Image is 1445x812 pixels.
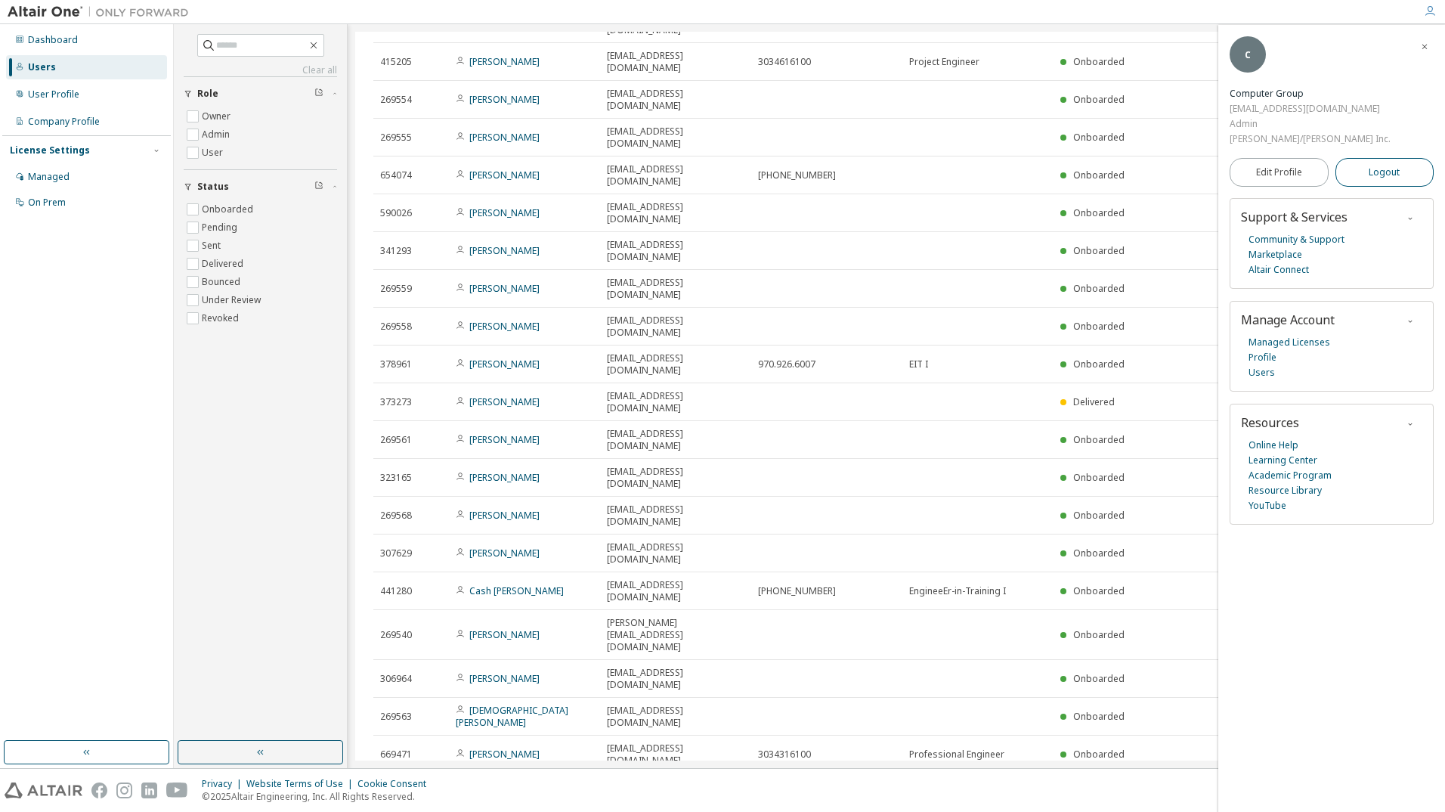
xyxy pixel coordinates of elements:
[380,711,412,723] span: 269563
[1073,672,1125,685] span: Onboarded
[314,88,323,100] span: Clear filter
[1249,232,1344,247] a: Community & Support
[758,56,811,68] span: 3034616100
[607,428,744,452] span: [EMAIL_ADDRESS][DOMAIN_NAME]
[469,672,540,685] a: [PERSON_NAME]
[1073,584,1125,597] span: Onboarded
[1249,453,1317,468] a: Learning Center
[456,704,568,729] a: [DEMOGRAPHIC_DATA][PERSON_NAME]
[184,77,337,110] button: Role
[197,88,218,100] span: Role
[1249,350,1276,365] a: Profile
[909,585,1006,597] span: EngineeEr-in-Training I
[1073,628,1125,641] span: Onboarded
[469,433,540,446] a: [PERSON_NAME]
[1073,93,1125,106] span: Onboarded
[5,783,82,798] img: altair_logo.svg
[469,584,564,597] a: Cash [PERSON_NAME]
[607,126,744,150] span: [EMAIL_ADDRESS][DOMAIN_NAME]
[1073,547,1125,559] span: Onboarded
[1241,209,1348,225] span: Support & Services
[166,783,188,798] img: youtube.svg
[1249,468,1332,483] a: Academic Program
[28,116,100,128] div: Company Profile
[607,742,744,767] span: [EMAIL_ADDRESS][DOMAIN_NAME]
[1073,282,1125,295] span: Onboarded
[314,181,323,193] span: Clear filter
[380,358,412,370] span: 378961
[1249,335,1330,350] a: Managed Licenses
[10,144,90,157] div: License Settings
[380,169,412,181] span: 654074
[380,207,412,219] span: 590026
[469,244,540,257] a: [PERSON_NAME]
[469,55,540,68] a: [PERSON_NAME]
[909,56,979,68] span: Project Engineer
[469,206,540,219] a: [PERSON_NAME]
[607,667,744,691] span: [EMAIL_ADDRESS][DOMAIN_NAME]
[1256,166,1302,178] span: Edit Profile
[246,778,357,790] div: Website Terms of Use
[380,94,412,106] span: 269554
[1230,158,1329,187] a: Edit Profile
[380,748,412,761] span: 669471
[202,200,256,218] label: Onboarded
[607,617,744,653] span: [PERSON_NAME][EMAIL_ADDRESS][DOMAIN_NAME]
[28,61,56,73] div: Users
[1073,710,1125,723] span: Onboarded
[607,201,744,225] span: [EMAIL_ADDRESS][DOMAIN_NAME]
[469,93,540,106] a: [PERSON_NAME]
[469,358,540,370] a: [PERSON_NAME]
[758,585,836,597] span: [PHONE_NUMBER]
[202,790,435,803] p: © 2025 Altair Engineering, Inc. All Rights Reserved.
[202,107,234,126] label: Owner
[469,471,540,484] a: [PERSON_NAME]
[607,50,744,74] span: [EMAIL_ADDRESS][DOMAIN_NAME]
[202,237,224,255] label: Sent
[1073,395,1115,408] span: Delivered
[1249,262,1309,277] a: Altair Connect
[202,273,243,291] label: Bounced
[1230,86,1391,101] div: Computer Group
[758,169,836,181] span: [PHONE_NUMBER]
[116,783,132,798] img: instagram.svg
[1073,131,1125,144] span: Onboarded
[184,64,337,76] a: Clear all
[1073,433,1125,446] span: Onboarded
[380,472,412,484] span: 323165
[607,352,744,377] span: [EMAIL_ADDRESS][DOMAIN_NAME]
[1073,320,1125,333] span: Onboarded
[607,390,744,414] span: [EMAIL_ADDRESS][DOMAIN_NAME]
[1073,206,1125,219] span: Onboarded
[91,783,107,798] img: facebook.svg
[1335,158,1434,187] button: Logout
[202,255,246,273] label: Delivered
[380,585,412,597] span: 441280
[909,748,1004,761] span: Professional Engineer
[1073,748,1125,761] span: Onboarded
[469,169,540,181] a: [PERSON_NAME]
[28,88,79,101] div: User Profile
[607,466,744,490] span: [EMAIL_ADDRESS][DOMAIN_NAME]
[1369,165,1400,180] span: Logout
[1241,414,1299,431] span: Resources
[380,283,412,295] span: 269559
[28,197,66,209] div: On Prem
[1230,101,1391,116] div: [EMAIL_ADDRESS][DOMAIN_NAME]
[1245,48,1251,61] span: C
[607,88,744,112] span: [EMAIL_ADDRESS][DOMAIN_NAME]
[607,277,744,301] span: [EMAIL_ADDRESS][DOMAIN_NAME]
[1073,55,1125,68] span: Onboarded
[469,509,540,522] a: [PERSON_NAME]
[184,170,337,203] button: Status
[202,126,233,144] label: Admin
[380,396,412,408] span: 373273
[1249,438,1298,453] a: Online Help
[1073,471,1125,484] span: Onboarded
[469,395,540,408] a: [PERSON_NAME]
[357,778,435,790] div: Cookie Consent
[197,181,229,193] span: Status
[1241,311,1335,328] span: Manage Account
[8,5,196,20] img: Altair One
[380,434,412,446] span: 269561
